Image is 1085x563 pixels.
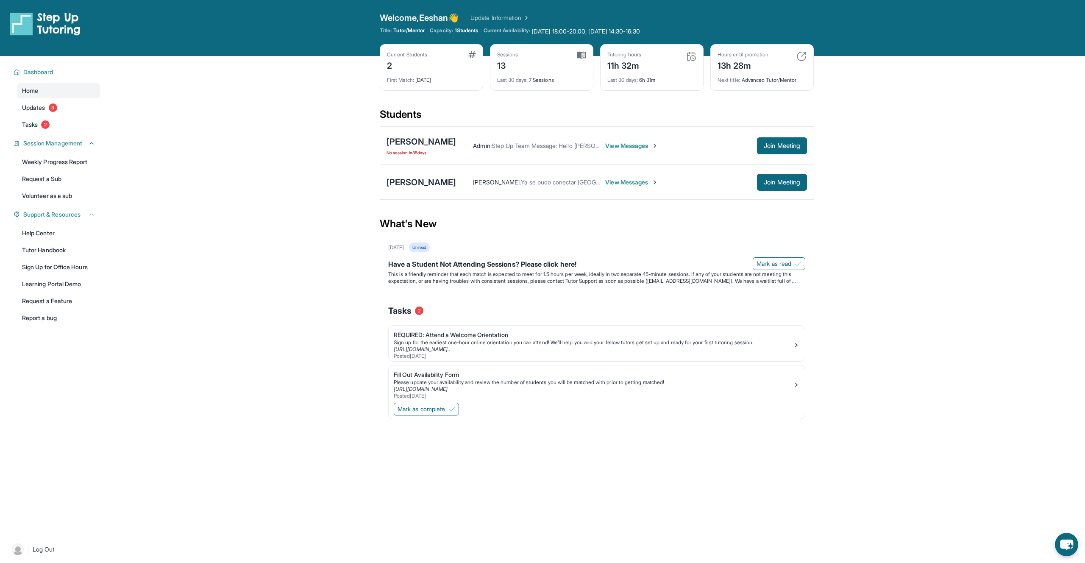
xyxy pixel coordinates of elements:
div: Students [380,108,814,126]
div: [DATE] [388,244,404,251]
div: [PERSON_NAME] [387,176,456,188]
span: Log Out [33,545,55,554]
span: Last 30 days : [607,77,638,83]
div: 13h 28m [718,58,768,72]
div: What's New [380,205,814,242]
div: 11h 32m [607,58,641,72]
div: Sign up for the earliest one-hour online orientation you can attend! We’ll help you and your fell... [394,339,793,346]
div: [PERSON_NAME] [387,136,456,148]
span: View Messages [605,178,658,187]
button: chat-button [1055,533,1078,556]
span: | [27,544,29,555]
img: Chevron-Right [651,179,658,186]
span: 1 Students [455,27,479,34]
span: Admin : [473,142,491,149]
span: Session Management [23,139,82,148]
a: Request a Feature [17,293,100,309]
span: Updates [22,103,45,112]
button: Join Meeting [757,174,807,191]
img: Mark as complete [448,406,455,412]
a: REQUIRED: Attend a Welcome OrientationSign up for the earliest one-hour online orientation you ca... [389,326,805,361]
span: Tasks [22,120,38,129]
span: Mark as complete [398,405,445,413]
div: REQUIRED: Attend a Welcome Orientation [394,331,793,339]
a: Report a bug [17,310,100,326]
a: Updates3 [17,100,100,115]
p: This is a friendly reminder that each match is expected to meet for 1.5 hours per week, ideally i... [388,271,805,284]
a: Tasks2 [17,117,100,132]
span: 2 [415,307,423,315]
a: Help Center [17,226,100,241]
img: Chevron-Right [651,142,658,149]
span: Mark as read [757,259,791,268]
a: |Log Out [8,540,100,559]
div: Posted [DATE] [394,393,793,399]
span: Title: [380,27,392,34]
a: Update Information [470,14,530,22]
span: Capacity: [430,27,453,34]
a: Request a Sub [17,171,100,187]
div: Please update your availability and review the number of students you will be matched with prior ... [394,379,793,386]
button: Dashboard [20,68,95,76]
img: Mark as read [795,260,801,267]
span: Tasks [388,305,412,317]
span: First Match : [387,77,414,83]
span: Join Meeting [764,143,800,148]
span: 3 [49,103,57,112]
span: View Messages [605,142,658,150]
div: [DATE] [387,72,476,84]
div: 2 [387,58,427,72]
div: Unread [409,242,429,252]
div: 7 Sessions [497,72,586,84]
a: Learning Portal Demo [17,276,100,292]
button: Join Meeting [757,137,807,154]
a: Volunteer as a sub [17,188,100,203]
span: Home [22,86,38,95]
span: Support & Resources [23,210,81,219]
img: card [577,51,586,59]
a: [URL][DOMAIN_NAME].. [394,346,450,352]
img: logo [10,12,81,36]
span: Join Meeting [764,180,800,185]
img: user-img [12,543,24,555]
span: Tutor/Mentor [393,27,425,34]
button: Mark as complete [394,403,459,415]
span: Welcome, Eeshan 👋 [380,12,459,24]
div: Have a Student Not Attending Sessions? Please click here! [388,259,805,271]
a: [URL][DOMAIN_NAME] [394,386,448,392]
a: Weekly Progress Report [17,154,100,170]
span: Last 30 days : [497,77,528,83]
div: Current Students [387,51,427,58]
div: Advanced Tutor/Mentor [718,72,807,84]
span: 2 [41,120,50,129]
div: Tutoring hours [607,51,641,58]
img: Chevron Right [521,14,530,22]
a: Sign Up for Office Hours [17,259,100,275]
button: Support & Resources [20,210,95,219]
a: Home [17,83,100,98]
div: Fill Out Availability Form [394,371,793,379]
div: 13 [497,58,518,72]
span: Dashboard [23,68,53,76]
img: card [686,51,696,61]
div: 6h 31m [607,72,696,84]
a: Tutor Handbook [17,242,100,258]
button: Mark as read [753,257,805,270]
span: Next title : [718,77,740,83]
span: [DATE] 18:00-20:00, [DATE] 14:30-16:30 [532,27,640,36]
div: Posted [DATE] [394,353,793,360]
img: card [468,51,476,58]
a: Fill Out Availability FormPlease update your availability and review the number of students you w... [389,365,805,401]
span: [PERSON_NAME] : [473,178,521,186]
div: Hours until promotion [718,51,768,58]
span: No session in 35 days [387,149,456,156]
button: Session Management [20,139,95,148]
img: card [796,51,807,61]
div: Sessions [497,51,518,58]
span: Ya se pudo conectar [GEOGRAPHIC_DATA] [521,178,636,186]
span: Current Availability: [484,27,530,36]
